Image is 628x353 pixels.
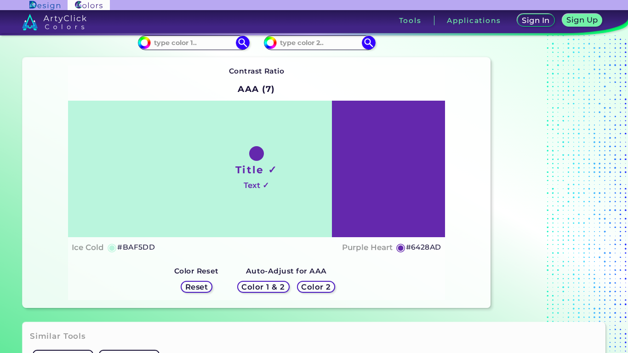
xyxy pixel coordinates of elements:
strong: Auto-Adjust for AAA [246,267,327,275]
h5: Reset [186,284,207,290]
a: Sign Up [564,15,600,26]
h3: Similar Tools [30,331,86,342]
h4: Ice Cold [72,241,104,254]
h3: Applications [447,17,501,24]
h4: Text ✓ [244,179,269,192]
h5: Sign In [523,17,548,24]
h5: Color 2 [303,284,329,290]
iframe: Advertisement [494,6,609,312]
img: icon search [362,36,376,50]
img: icon search [236,36,250,50]
h5: Sign Up [568,17,596,23]
strong: Color Reset [174,267,219,275]
h5: Color 1 & 2 [244,284,283,290]
h5: ◉ [107,242,117,253]
strong: Contrast Ratio [229,67,285,75]
h5: #BAF5DD [117,241,155,253]
h5: #6428AD [406,241,441,253]
h4: Purple Heart [342,241,393,254]
input: type color 2.. [277,36,362,49]
a: Sign In [519,15,553,26]
h2: AAA (7) [234,79,279,99]
input: type color 1.. [151,36,236,49]
img: ArtyClick Design logo [29,1,60,10]
h5: ◉ [396,242,406,253]
h3: Tools [399,17,422,24]
h1: Title ✓ [235,163,278,176]
img: logo_artyclick_colors_white.svg [22,14,87,30]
